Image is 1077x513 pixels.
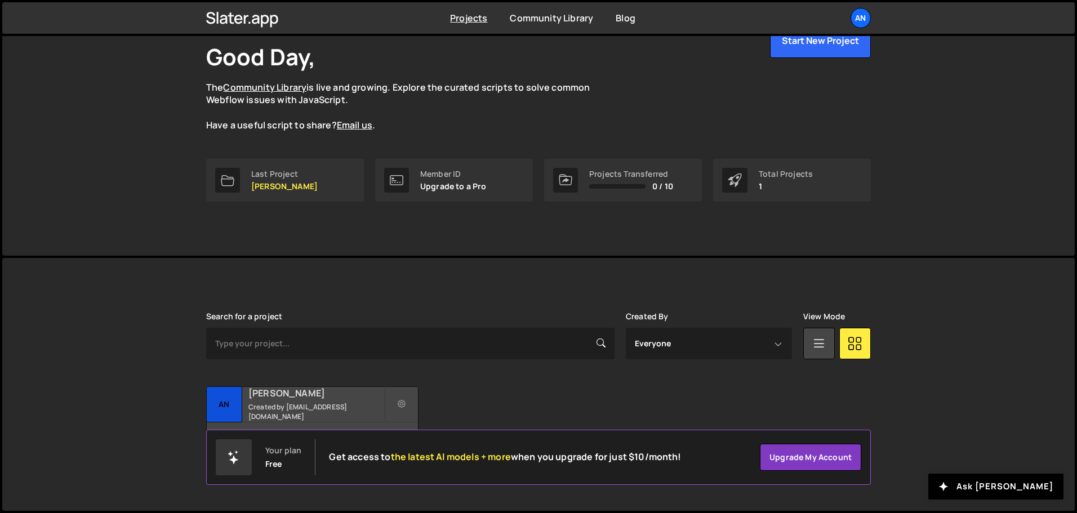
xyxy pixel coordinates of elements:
a: Projects [450,12,487,24]
div: Your plan [265,446,301,455]
h1: Good Day, [206,41,315,72]
p: 1 [759,182,813,191]
a: Last Project [PERSON_NAME] [206,159,364,202]
a: Upgrade my account [760,444,861,471]
a: Email us [337,119,372,131]
input: Type your project... [206,328,615,359]
a: Community Library [510,12,593,24]
a: Blog [616,12,635,24]
a: An [PERSON_NAME] Created by [EMAIL_ADDRESS][DOMAIN_NAME] 1 page, last updated by [DATE] [206,386,419,457]
button: Ask [PERSON_NAME] [928,474,1063,499]
button: Start New Project [770,23,871,58]
label: Created By [626,312,669,321]
label: View Mode [803,312,845,321]
div: Member ID [420,169,487,179]
div: 1 page, last updated by [DATE] [207,422,418,456]
a: Community Library [223,81,306,93]
p: [PERSON_NAME] [251,182,318,191]
small: Created by [EMAIL_ADDRESS][DOMAIN_NAME] [248,402,384,421]
p: Upgrade to a Pro [420,182,487,191]
h2: [PERSON_NAME] [248,387,384,399]
div: An [207,387,242,422]
span: 0 / 10 [652,182,673,191]
div: Projects Transferred [589,169,673,179]
div: Free [265,460,282,469]
p: The is live and growing. Explore the curated scripts to solve common Webflow issues with JavaScri... [206,81,612,132]
a: An [851,8,871,28]
h2: Get access to when you upgrade for just $10/month! [329,452,681,462]
label: Search for a project [206,312,282,321]
div: Total Projects [759,169,813,179]
div: Last Project [251,169,318,179]
span: the latest AI models + more [391,450,511,463]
